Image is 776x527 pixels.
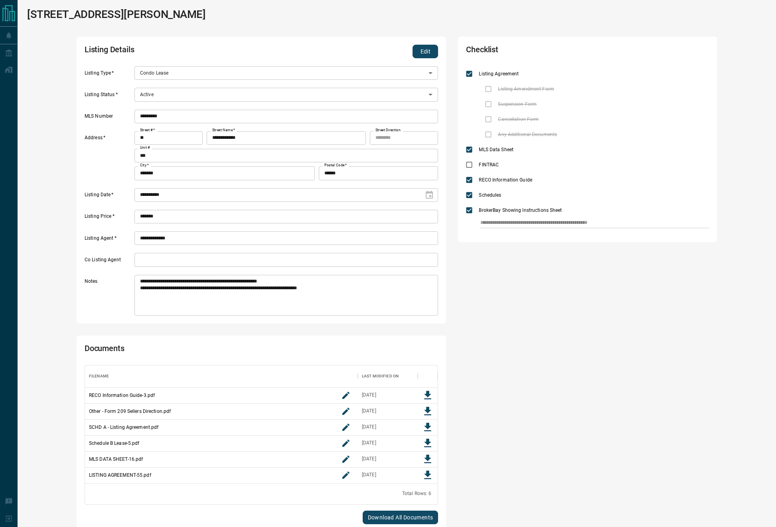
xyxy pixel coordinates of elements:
[363,511,438,524] button: Download All Documents
[420,435,436,451] button: Download File
[134,88,438,101] div: Active
[89,472,151,479] p: LISTING AGREEMENT-55.pdf
[338,403,354,419] button: rename button
[85,91,132,102] label: Listing Status
[362,392,376,399] div: Oct 11, 2025
[27,8,206,21] h1: [STREET_ADDRESS][PERSON_NAME]
[362,424,376,430] div: Oct 11, 2025
[338,467,354,483] button: rename button
[420,451,436,467] button: Download File
[358,365,418,387] div: Last Modified On
[85,113,132,123] label: MLS Number
[362,456,376,462] div: Oct 11, 2025
[85,235,132,245] label: Listing Agent
[420,419,436,435] button: Download File
[496,131,559,138] span: Any Additional Documents
[85,134,132,180] label: Address
[85,278,132,316] label: Notes
[89,440,139,447] p: Schedule B Lease-5.pdf
[85,70,132,80] label: Listing Type
[85,257,132,267] label: Co Listing Agent
[140,163,149,168] label: City
[85,365,358,387] div: Filename
[362,440,376,446] div: Oct 11, 2025
[338,435,354,451] button: rename button
[85,343,297,357] h2: Documents
[89,365,109,387] div: Filename
[477,176,534,184] span: RECO Information Guide
[85,191,132,202] label: Listing Date
[362,472,376,478] div: Oct 11, 2025
[338,451,354,467] button: rename button
[324,163,347,168] label: Postal Code
[212,128,235,133] label: Street Name
[477,70,521,77] span: Listing Agreement
[420,403,436,419] button: Download File
[89,456,143,463] p: MLS DATA SHEET-16.pdf
[362,365,399,387] div: Last Modified On
[89,392,155,399] p: RECO Information Guide-3.pdf
[85,45,297,58] h2: Listing Details
[338,387,354,403] button: rename button
[477,191,503,199] span: Schedules
[477,146,515,153] span: MLS Data Sheet
[466,45,612,58] h2: Checklist
[140,145,150,150] label: Unit #
[89,424,158,431] p: SCHD A - Listing Agreement.pdf
[134,66,438,80] div: Condo Lease
[477,207,564,214] span: BrokerBay Showing Instructions Sheet
[496,101,539,108] span: Suspension Form
[89,408,171,415] p: Other - Form 209 Sellers Direction.pdf
[338,419,354,435] button: rename button
[362,408,376,414] div: Oct 11, 2025
[496,116,541,123] span: Cancellation Form
[496,85,556,93] span: Listing Amendment Form
[477,161,501,168] span: FINTRAC
[480,218,692,228] input: checklist input
[413,45,438,58] button: Edit
[420,467,436,483] button: Download File
[85,213,132,223] label: Listing Price
[140,128,155,133] label: Street #
[420,387,436,403] button: Download File
[375,128,401,133] label: Street Direction
[402,490,432,497] div: Total Rows: 6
